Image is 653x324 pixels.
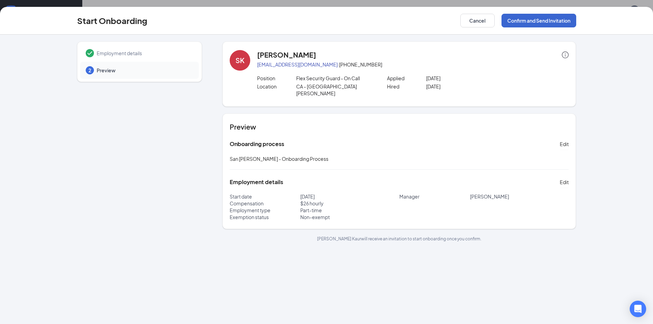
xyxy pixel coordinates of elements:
p: Applied [387,75,426,82]
button: Edit [560,139,569,149]
p: · [PHONE_NUMBER] [257,61,569,68]
p: Compensation [230,200,300,207]
button: Confirm and Send Invitation [501,14,576,27]
div: SK [235,56,244,65]
span: Edit [560,179,569,185]
button: Cancel [460,14,495,27]
p: [DATE] [300,193,399,200]
a: [EMAIL_ADDRESS][DOMAIN_NAME] [257,61,338,68]
p: $ 26 hourly [300,200,399,207]
span: 2 [88,67,91,74]
span: Edit [560,141,569,147]
p: Part-time [300,207,399,214]
p: Manager [399,193,470,200]
span: Preview [97,67,192,74]
p: CA - [GEOGRAPHIC_DATA][PERSON_NAME] [296,83,374,97]
p: Start date [230,193,300,200]
span: San [PERSON_NAME] - Onboarding Process [230,156,328,162]
svg: Checkmark [86,49,94,57]
span: info-circle [562,51,569,58]
h5: Employment details [230,178,283,186]
p: Non-exempt [300,214,399,220]
p: [PERSON_NAME] Kaur will receive an invitation to start onboarding once you confirm. [222,236,576,242]
div: Open Intercom Messenger [630,301,646,317]
p: Hired [387,83,426,90]
button: Edit [560,177,569,188]
p: [DATE] [426,83,504,90]
span: Employment details [97,50,192,57]
h3: Start Onboarding [77,15,147,26]
h5: Onboarding process [230,140,284,148]
p: Employment type [230,207,300,214]
h4: [PERSON_NAME] [257,50,316,60]
p: Flex Security Guard - On Call [296,75,374,82]
h4: Preview [230,122,569,132]
p: [DATE] [426,75,504,82]
p: Position [257,75,296,82]
p: Exemption status [230,214,300,220]
p: Location [257,83,296,90]
p: [PERSON_NAME] [470,193,569,200]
